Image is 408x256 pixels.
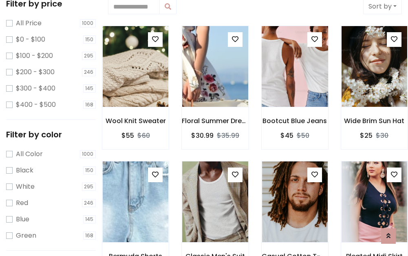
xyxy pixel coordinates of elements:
h6: Bootcut Blue Jeans [262,117,328,125]
del: $60 [137,131,150,140]
span: 145 [83,215,96,223]
span: 150 [83,166,96,174]
span: 295 [82,183,96,191]
del: $35.99 [217,131,239,140]
label: White [16,182,35,192]
span: 246 [82,68,96,76]
h6: $55 [121,132,134,139]
span: 246 [82,199,96,207]
label: All Price [16,18,42,28]
label: All Color [16,149,43,159]
span: 168 [83,101,96,109]
h6: Wide Brim Sun Hat [341,117,408,125]
label: $200 - $300 [16,67,55,77]
h6: Wool Knit Sweater [102,117,169,125]
span: 145 [83,84,96,93]
label: Green [16,231,36,241]
label: $400 - $500 [16,100,56,110]
h6: $45 [280,132,293,139]
h5: Filter by color [6,130,96,139]
span: 295 [82,52,96,60]
label: $0 - $100 [16,35,45,44]
label: $300 - $400 [16,84,55,93]
label: Red [16,198,28,208]
label: $100 - $200 [16,51,53,61]
label: Blue [16,214,29,224]
h6: $25 [360,132,373,139]
del: $50 [297,131,309,140]
h6: $30.99 [191,132,214,139]
span: 1000 [80,19,96,27]
del: $30 [376,131,388,140]
span: 1000 [80,150,96,158]
label: Black [16,166,33,175]
span: 168 [83,232,96,240]
span: 150 [83,35,96,44]
h6: Floral Summer Dress [182,117,248,125]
